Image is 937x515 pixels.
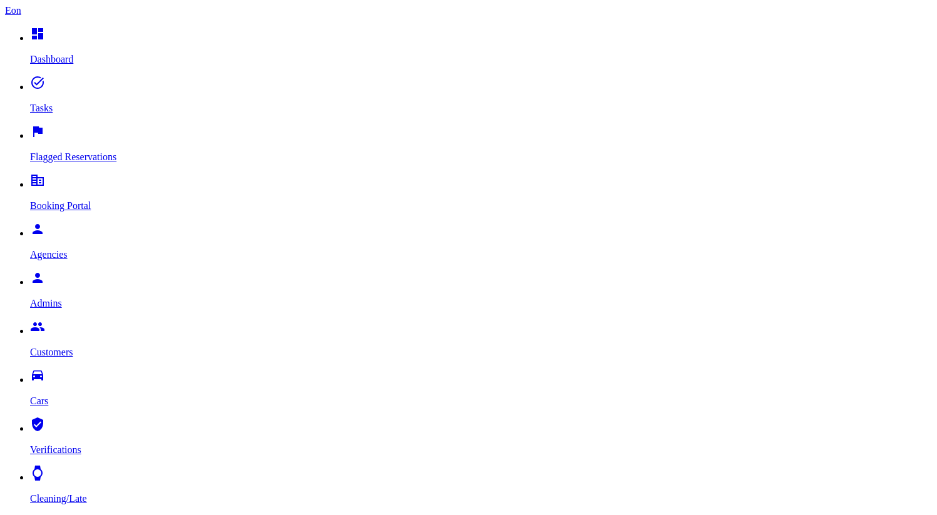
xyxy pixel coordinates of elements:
[30,472,932,504] a: watch Cleaning/Late
[30,81,932,114] a: task_alt Tasks
[30,423,932,456] a: verified_user Verifications
[30,179,932,212] a: corporate_fare Booking Portal
[30,417,45,432] i: verified_user
[30,298,932,309] p: Admins
[30,270,45,285] i: person
[30,325,932,358] a: people Customers
[30,54,932,65] p: Dashboard
[30,228,932,260] a: person Agencies
[30,319,45,334] i: people
[30,374,932,407] a: drive_eta Cars
[30,103,932,114] p: Tasks
[30,368,45,383] i: drive_eta
[30,200,932,212] p: Booking Portal
[30,466,45,481] i: watch
[30,151,932,163] p: Flagged Reservations
[30,173,45,188] i: corporate_fare
[5,5,21,16] a: Eon
[30,222,45,237] i: person
[30,33,932,65] a: dashboard Dashboard
[30,444,932,456] p: Verifications
[30,75,45,90] i: task_alt
[30,26,45,41] i: dashboard
[30,277,932,309] a: person Admins
[30,124,45,139] i: flag
[30,249,932,260] p: Agencies
[30,395,932,407] p: Cars
[30,130,932,163] a: flag Flagged Reservations
[30,347,932,358] p: Customers
[30,493,932,504] p: Cleaning/Late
